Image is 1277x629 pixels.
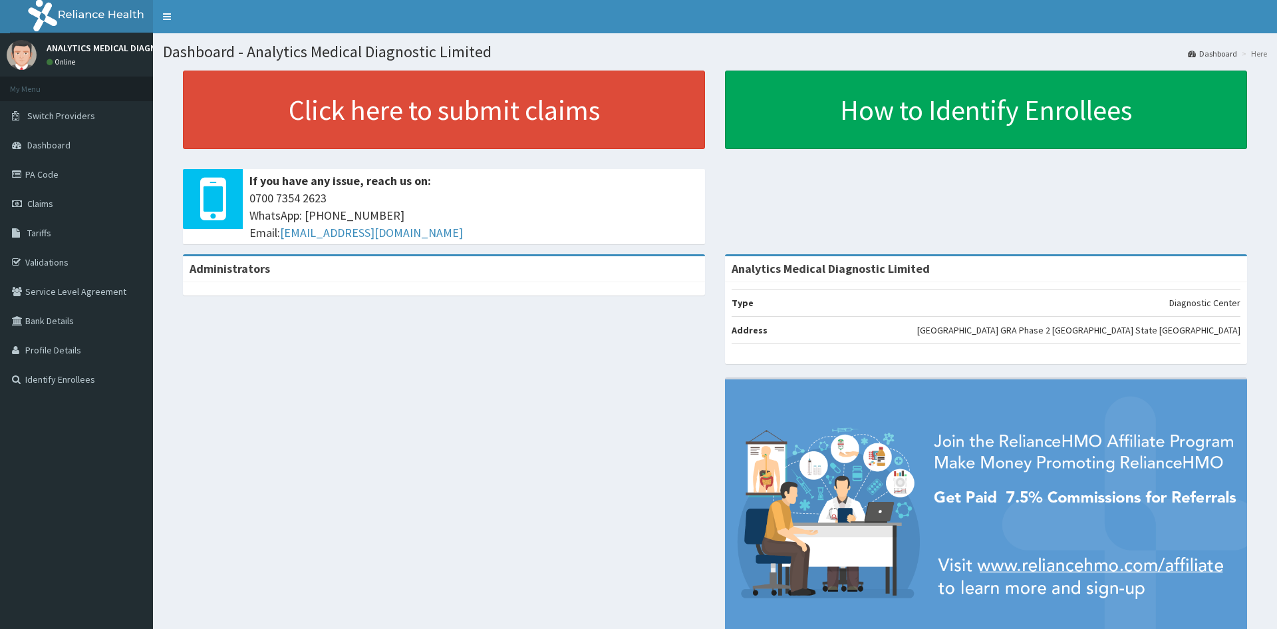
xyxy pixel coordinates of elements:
[732,297,754,309] b: Type
[163,43,1267,61] h1: Dashboard - Analytics Medical Diagnostic Limited
[280,225,463,240] a: [EMAIL_ADDRESS][DOMAIN_NAME]
[1169,296,1240,310] p: Diagnostic Center
[725,71,1247,149] a: How to Identify Enrollees
[27,110,95,122] span: Switch Providers
[917,323,1240,337] p: [GEOGRAPHIC_DATA] GRA Phase 2 [GEOGRAPHIC_DATA] State [GEOGRAPHIC_DATA]
[249,173,431,188] b: If you have any issue, reach us on:
[732,324,768,336] b: Address
[27,139,71,151] span: Dashboard
[732,261,930,276] strong: Analytics Medical Diagnostic Limited
[7,40,37,70] img: User Image
[190,261,270,276] b: Administrators
[27,227,51,239] span: Tariffs
[27,198,53,210] span: Claims
[1238,48,1267,59] li: Here
[1188,48,1237,59] a: Dashboard
[249,190,698,241] span: 0700 7354 2623 WhatsApp: [PHONE_NUMBER] Email:
[183,71,705,149] a: Click here to submit claims
[47,43,200,53] p: ANALYTICS MEDICAL DIAGNOSTIC LTD
[47,57,78,67] a: Online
